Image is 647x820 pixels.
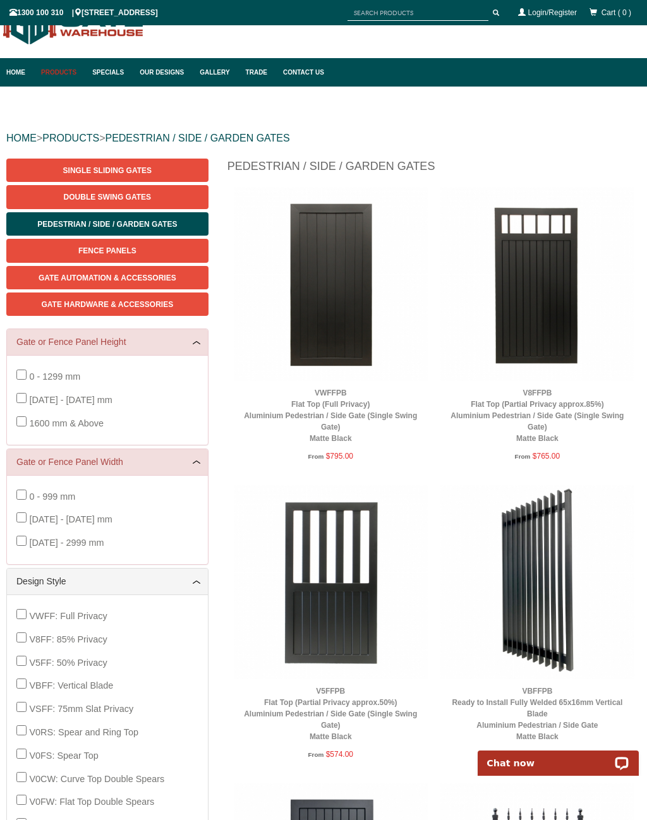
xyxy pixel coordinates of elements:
[29,418,104,428] span: 1600 mm & Above
[6,212,209,236] a: Pedestrian / Side / Garden Gates
[64,193,151,202] span: Double Swing Gates
[515,453,531,460] span: From
[86,58,133,87] a: Specials
[469,736,647,776] iframe: LiveChat chat widget
[440,187,634,381] img: V8FFPB - Flat Top (Partial Privacy approx.85%) - Aluminium Pedestrian / Side Gate (Single Swing G...
[244,389,417,443] a: VWFFPBFlat Top (Full Privacy)Aluminium Pedestrian / Side Gate (Single Swing Gate)Matte Black
[602,8,631,17] span: Cart ( 0 )
[29,751,98,761] span: V0FS: Spear Top
[348,5,488,21] input: SEARCH PRODUCTS
[6,239,209,262] a: Fence Panels
[6,266,209,289] a: Gate Automation & Accessories
[16,575,198,588] a: Design Style
[63,166,152,175] span: Single Sliding Gates
[234,485,428,679] img: V5FFPB - Flat Top (Partial Privacy approx.50%) - Aluminium Pedestrian / Side Gate (Single Swing G...
[35,58,86,87] a: Products
[234,187,428,381] img: VWFFPB - Flat Top (Full Privacy) - Aluminium Pedestrian / Side Gate (Single Swing Gate) - Matte B...
[42,133,99,143] a: PRODUCTS
[440,485,634,679] img: VBFFPB - Ready to Install Fully Welded 65x16mm Vertical Blade - Aluminium Pedestrian / Side Gate ...
[29,491,75,502] span: 0 - 999 mm
[308,453,323,460] span: From
[326,452,353,461] span: $795.00
[29,704,133,714] span: VSFF: 75mm Slat Privacy
[6,133,37,143] a: HOME
[29,371,80,382] span: 0 - 1299 mm
[6,58,35,87] a: Home
[105,133,289,143] a: PEDESTRIAN / SIDE / GARDEN GATES
[277,58,324,87] a: Contact Us
[29,727,138,737] span: V0RS: Spear and Ring Top
[533,452,560,461] span: $765.00
[6,159,209,182] a: Single Sliding Gates
[326,750,353,759] span: $574.00
[16,335,198,349] a: Gate or Fence Panel Height
[29,797,154,807] span: V0FW: Flat Top Double Spears
[29,658,107,668] span: V5FF: 50% Privacy
[308,751,323,758] span: From
[29,634,107,644] span: V8FF: 85% Privacy
[29,611,107,621] span: VWFF: Full Privacy
[450,389,624,443] a: V8FFPBFlat Top (Partial Privacy approx.85%)Aluminium Pedestrian / Side Gate (Single Swing Gate)Ma...
[6,185,209,208] a: Double Swing Gates
[193,58,239,87] a: Gallery
[239,58,277,87] a: Trade
[528,8,577,17] a: Login/Register
[29,774,164,784] span: V0CW: Curve Top Double Spears
[29,514,112,524] span: [DATE] - [DATE] mm
[452,687,622,741] a: VBFFPBReady to Install Fully Welded 65x16mm Vertical BladeAluminium Pedestrian / Side GateMatte B...
[39,274,176,282] span: Gate Automation & Accessories
[29,395,112,405] span: [DATE] - [DATE] mm
[133,58,193,87] a: Our Designs
[244,687,417,741] a: V5FFPBFlat Top (Partial Privacy approx.50%)Aluminium Pedestrian / Side Gate (Single Swing Gate)Ma...
[227,159,641,181] h1: Pedestrian / Side / Garden Gates
[29,680,113,690] span: VBFF: Vertical Blade
[29,538,104,548] span: [DATE] - 2999 mm
[16,455,198,469] a: Gate or Fence Panel Width
[6,118,641,159] div: > >
[41,300,173,309] span: Gate Hardware & Accessories
[78,246,136,255] span: Fence Panels
[37,220,177,229] span: Pedestrian / Side / Garden Gates
[6,292,209,316] a: Gate Hardware & Accessories
[9,8,158,17] span: 1300 100 310 | [STREET_ADDRESS]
